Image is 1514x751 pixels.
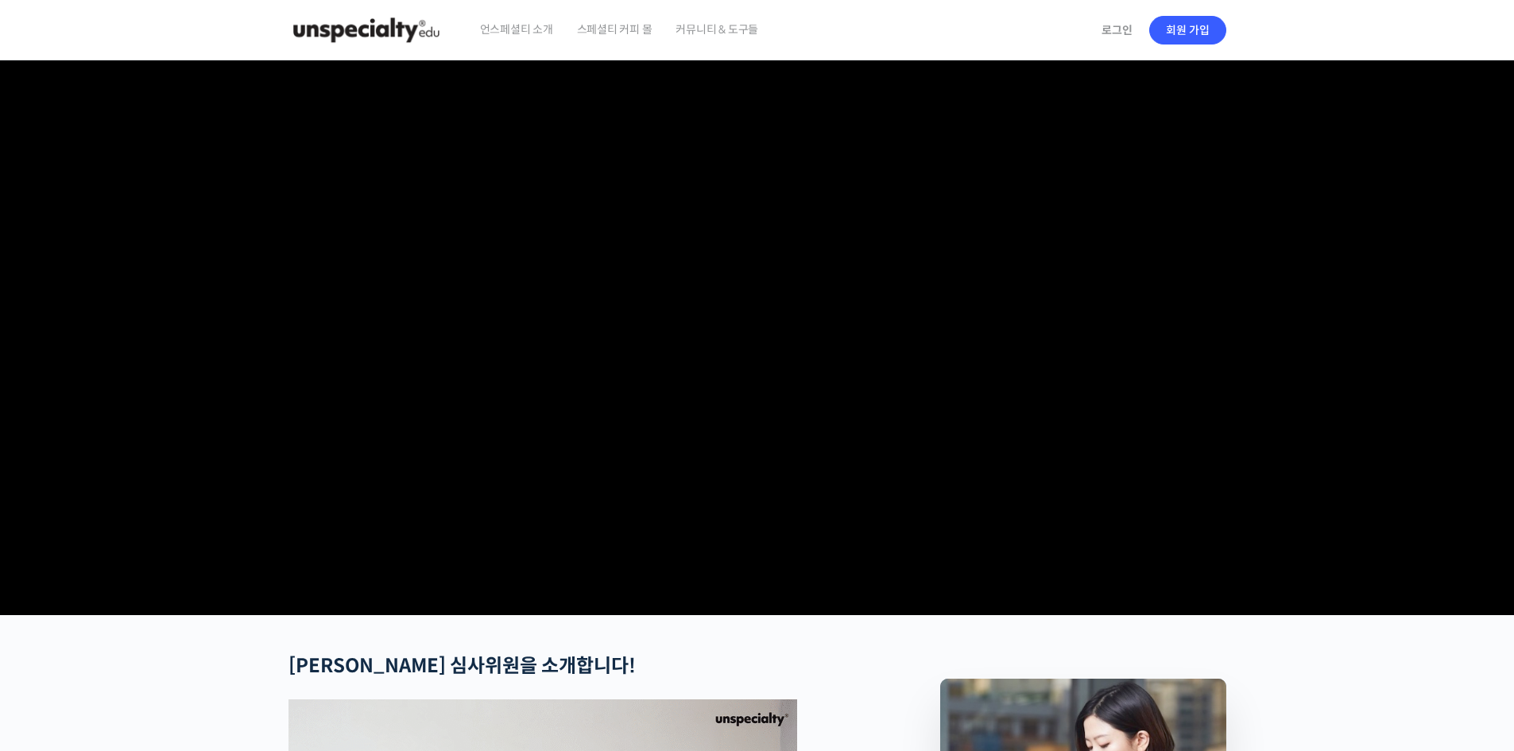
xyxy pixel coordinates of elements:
[1149,16,1226,45] a: 회원 가입
[1092,12,1142,48] a: 로그인
[288,654,629,678] strong: [PERSON_NAME] 심사위원을 소개합니다
[288,655,856,678] h2: !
